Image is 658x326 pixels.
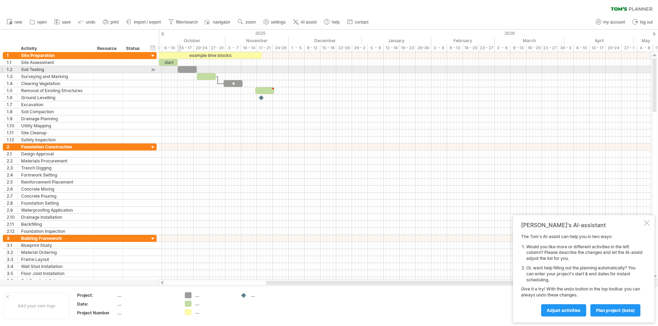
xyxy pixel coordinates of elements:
[21,249,90,256] div: Material Ordering
[7,186,17,192] div: 2.6
[7,214,17,220] div: 2.10
[21,186,90,192] div: Concrete Mixing
[640,20,653,25] span: log out
[262,18,288,27] a: settings
[251,292,289,298] div: ....
[7,270,17,277] div: 3.5
[21,73,90,80] div: Surveying and Marking
[574,44,590,52] div: 6 - 10
[7,249,17,256] div: 3.2
[521,222,643,229] div: [PERSON_NAME]'s AI-assistant
[62,20,71,25] span: save
[195,309,233,315] div: ....
[291,18,319,27] a: AI assist
[37,20,47,25] span: open
[21,200,90,206] div: Foundation Setting
[7,235,17,242] div: 3
[526,265,643,283] li: Or, want help filling out the planning automatically? You can enter your project's start & end da...
[52,18,73,27] a: save
[7,143,17,150] div: 2
[7,136,17,143] div: 1.12
[558,44,574,52] div: 30 - 3
[596,308,635,313] span: plan project (beta)
[134,20,161,25] span: import / export
[21,165,90,171] div: Trench Digging
[355,20,369,25] span: contact
[76,18,98,27] a: undo
[21,129,90,136] div: Site Cleanup
[7,165,17,171] div: 2.3
[447,44,463,52] div: 9 - 13
[400,44,415,52] div: 19 - 23
[195,301,233,307] div: ....
[564,37,634,44] div: April 2026
[159,59,178,66] div: start
[336,44,352,52] div: 22-26
[21,214,90,220] div: Drainage Installation
[5,18,24,27] a: new
[150,66,156,73] div: scroll to activity
[7,129,17,136] div: 1.11
[21,80,90,87] div: Clearing Vegetation
[7,207,17,213] div: 2.9
[21,277,90,284] div: Subfloor Installation
[159,52,262,59] div: example time blocks:
[126,45,142,52] div: Status
[21,235,90,242] div: Building Framework
[542,44,558,52] div: 23 - 27
[271,20,286,25] span: settings
[21,221,90,228] div: Backfilling
[21,66,90,73] div: Soil Testing
[77,292,116,298] div: Project:
[479,44,495,52] div: 23 - 27
[368,44,384,52] div: 5 - 9
[194,44,209,52] div: 20-24
[7,221,17,228] div: 2.11
[245,20,256,25] span: zoom
[7,87,17,94] div: 1.5
[322,18,342,27] a: help
[21,207,90,213] div: Waterproofing Application
[7,200,17,206] div: 2.8
[21,263,90,270] div: Wall Stud Installation
[21,172,90,178] div: Formwork Setting
[178,66,197,73] div: ​
[631,18,655,27] a: log out
[463,44,479,52] div: 16 - 20
[510,44,526,52] div: 9 - 13
[7,59,17,66] div: 1.1
[21,94,90,101] div: Ground Levelling
[203,18,232,27] a: navigator
[21,256,90,263] div: Frame Layout
[21,52,90,59] div: Site Preparation
[289,37,362,44] div: December 2025
[526,244,643,262] li: Would you like more or different activities in the left column? Please describe the changes and l...
[7,228,17,235] div: 2.12
[603,20,625,25] span: my account
[77,310,116,316] div: Project Number
[21,228,90,235] div: Foundation Inspection
[14,20,22,25] span: new
[547,308,581,313] span: Adjust activities
[305,44,320,52] div: 8 - 12
[21,122,90,129] div: Utility Mapping
[176,20,198,25] span: filter/search
[97,45,119,52] div: Resource
[273,44,289,52] div: 24-28
[21,136,90,143] div: Safety Inspection
[117,292,176,298] div: ....
[495,37,564,44] div: March 2026
[21,242,90,249] div: Blueprint Study
[7,80,17,87] div: 1.4
[21,151,90,157] div: Design Approval
[362,37,431,44] div: January 2026
[621,44,637,52] div: 27 - 1
[594,18,627,27] a: my account
[7,172,17,178] div: 2.4
[117,301,176,307] div: ....
[21,193,90,199] div: Concrete Pouring
[152,37,225,44] div: October 2025
[21,59,90,66] div: Site Assessment
[7,151,17,157] div: 2.1
[111,20,119,25] span: print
